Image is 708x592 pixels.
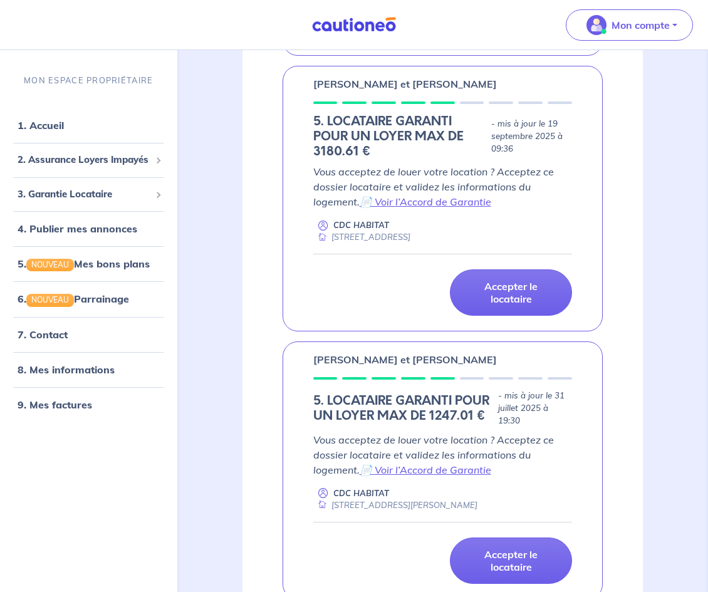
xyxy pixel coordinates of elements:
div: 2. Assurance Loyers Impayés [5,148,172,172]
div: 1. Accueil [5,113,172,138]
p: MON ESPACE PROPRIÉTAIRE [24,75,153,86]
div: [STREET_ADDRESS][PERSON_NAME] [313,499,477,511]
p: Accepter le locataire [466,280,556,305]
p: - mis à jour le 19 septembre 2025 à 09:36 [491,118,572,155]
a: Accepter le locataire [450,537,572,584]
a: 1. Accueil [18,119,64,132]
p: CDC HABITAT [333,219,389,231]
div: state: LANDLORD-CONTACT-IN-PENDING, Context: IN-LANDLORD,IN-LANDLORD [313,114,573,159]
p: Accepter le locataire [466,548,556,573]
a: 8. Mes informations [18,363,115,375]
img: Cautioneo [307,17,401,33]
h5: 5. LOCATAIRE GARANTI POUR UN LOYER MAX DE 3180.61 € [313,114,486,159]
p: - mis à jour le 31 juillet 2025 à 19:30 [498,390,572,427]
div: 3. Garantie Locataire [5,182,172,206]
div: 6.NOUVEAUParrainage [5,286,172,311]
em: Vous acceptez de louer votre location ? Acceptez ce dossier locataire et validez les informations... [313,434,554,476]
div: 8. Mes informations [5,356,172,382]
div: 7. Contact [5,321,172,346]
p: [PERSON_NAME] et [PERSON_NAME] [313,352,497,367]
div: state: RENTER-PROPERTY-IN-PROGRESS, Context: IN-LANDLORD,IN-LANDLORD [313,390,573,427]
button: illu_account_valid_menu.svgMon compte [566,9,693,41]
img: illu_account_valid_menu.svg [586,15,606,35]
span: 3. Garantie Locataire [18,187,150,201]
a: 5.NOUVEAUMes bons plans [18,257,150,270]
a: 9. Mes factures [18,398,92,410]
a: 📄 Voir l’Accord de Garantie [360,464,491,476]
a: 4. Publier mes annonces [18,222,137,235]
div: 5.NOUVEAUMes bons plans [5,251,172,276]
em: Vous acceptez de louer votre location ? Acceptez ce dossier locataire et validez les informations... [313,165,554,208]
h5: 5. LOCATAIRE GARANTI POUR UN LOYER MAX DE 1247.01 € [313,393,494,423]
a: 📄 Voir l’Accord de Garantie [360,195,491,208]
div: 9. Mes factures [5,392,172,417]
span: 2. Assurance Loyers Impayés [18,153,150,167]
p: [PERSON_NAME] et [PERSON_NAME] [313,76,497,91]
a: 6.NOUVEAUParrainage [18,293,129,305]
div: [STREET_ADDRESS] [313,231,410,243]
a: 7. Contact [18,328,68,340]
p: CDC HABITAT [333,487,389,499]
a: Accepter le locataire [450,269,572,316]
div: 4. Publier mes annonces [5,216,172,241]
p: Mon compte [612,18,670,33]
